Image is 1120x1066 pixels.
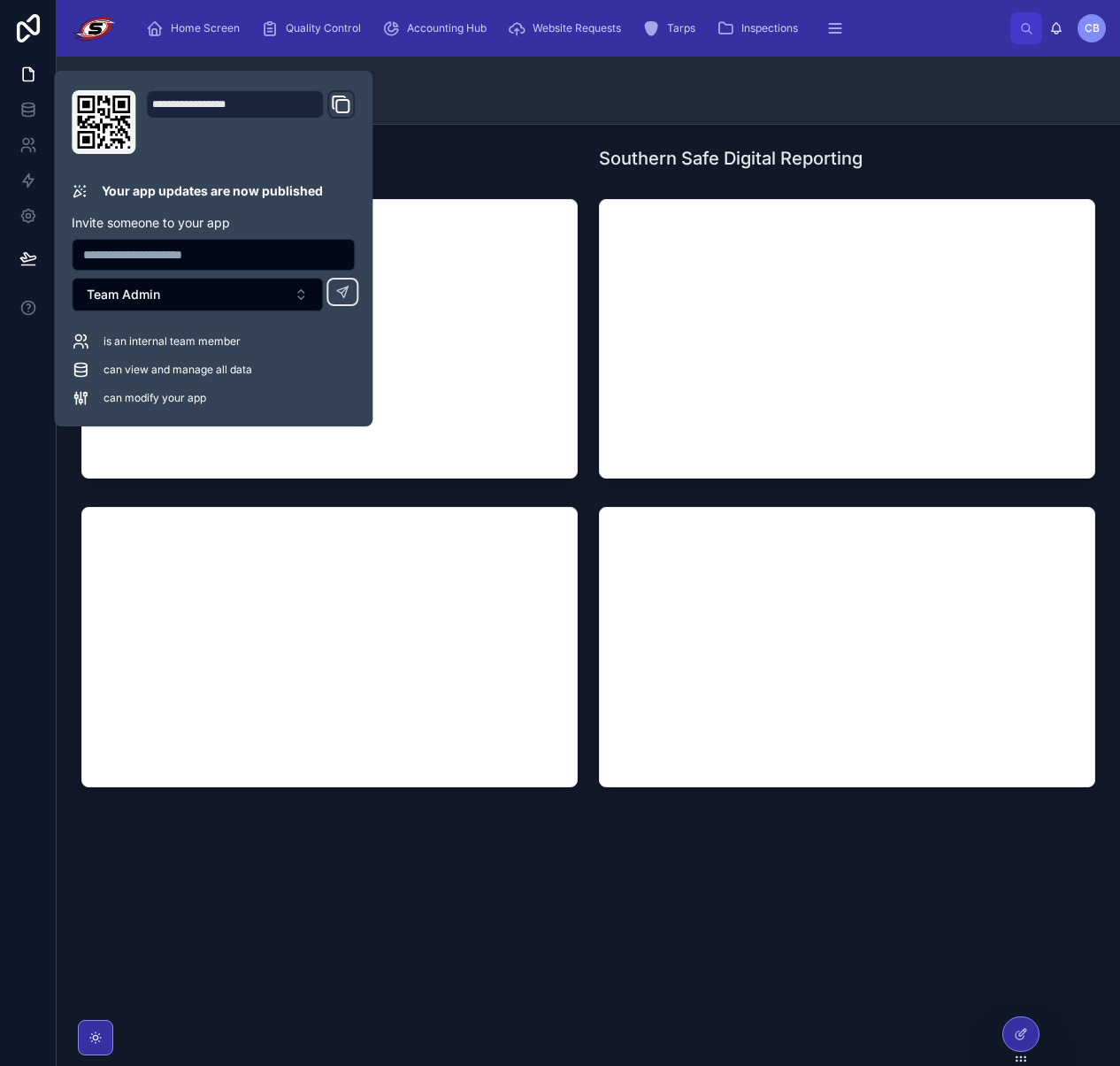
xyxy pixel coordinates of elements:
[104,334,241,349] span: is an internal team member
[377,12,499,44] a: Accounting Hub
[132,9,1010,48] div: scrollable content
[667,21,695,35] span: Tarps
[533,21,621,35] span: Website Requests
[407,21,487,35] span: Accounting Hub
[286,21,361,35] span: Quality Control
[104,363,252,377] span: can view and manage all data
[502,12,633,44] a: Website Requests
[599,146,863,171] h1: Southern Safe Digital Reporting
[102,182,323,200] p: Your app updates are now published
[87,286,160,303] span: Team Admin
[104,391,206,405] span: can modify your app
[256,12,373,44] a: Quality Control
[171,21,240,35] span: Home Screen
[71,14,118,42] img: App logo
[146,90,355,154] div: Domain and Custom Link
[72,214,355,232] p: Invite someone to your app
[711,12,810,44] a: Inspections
[741,21,798,35] span: Inspections
[72,278,323,311] button: Select Button
[637,12,708,44] a: Tarps
[141,12,252,44] a: Home Screen
[1085,21,1100,35] span: CB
